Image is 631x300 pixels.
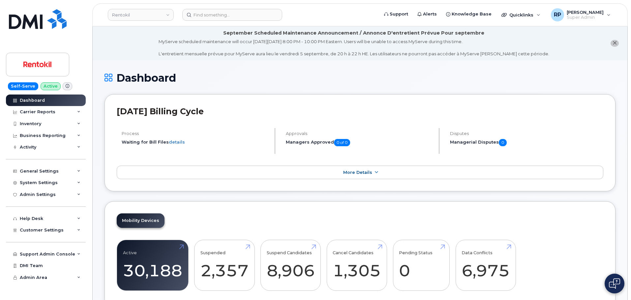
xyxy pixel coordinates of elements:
li: Waiting for Bill Files [122,139,269,145]
a: Mobility Devices [117,213,165,228]
img: Open chat [609,278,620,289]
h4: Disputes [450,131,603,136]
a: Active 30,188 [123,244,182,287]
span: 0 [499,139,507,146]
a: Pending Status 0 [399,244,443,287]
div: September Scheduled Maintenance Announcement / Annonce D'entretient Prévue Pour septembre [223,30,484,37]
span: 0 of 0 [334,139,350,146]
span: More Details [343,170,372,175]
h2: [DATE] Billing Cycle [117,106,603,116]
h5: Managerial Disputes [450,139,603,146]
div: MyServe scheduled maintenance will occur [DATE][DATE] 8:00 PM - 10:00 PM Eastern. Users will be u... [159,39,549,57]
a: Suspended 2,357 [200,244,249,287]
h4: Process [122,131,269,136]
h1: Dashboard [105,72,616,84]
h4: Approvals [286,131,433,136]
a: Suspend Candidates 8,906 [267,244,315,287]
h5: Managers Approved [286,139,433,146]
a: Cancel Candidates 1,305 [333,244,381,287]
button: close notification [611,40,619,47]
a: details [169,139,185,145]
a: Data Conflicts 6,975 [462,244,510,287]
